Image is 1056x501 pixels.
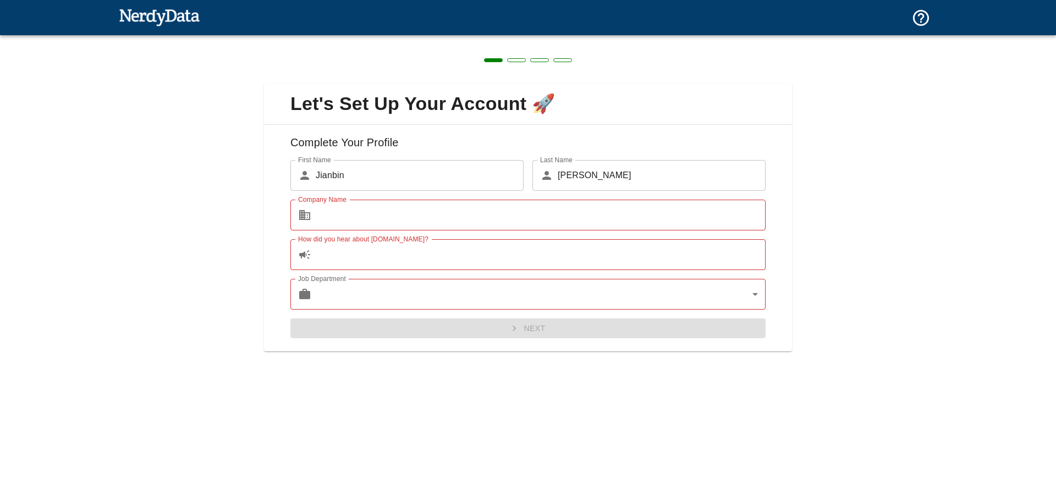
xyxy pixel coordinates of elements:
label: First Name [298,155,331,164]
h6: Complete Your Profile [273,134,783,160]
button: Support and Documentation [905,2,937,34]
label: Company Name [298,195,346,204]
label: Job Department [298,274,346,283]
img: NerdyData.com [119,6,200,28]
label: How did you hear about [DOMAIN_NAME]? [298,234,428,244]
label: Last Name [540,155,573,164]
span: Let's Set Up Your Account 🚀 [273,92,783,115]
